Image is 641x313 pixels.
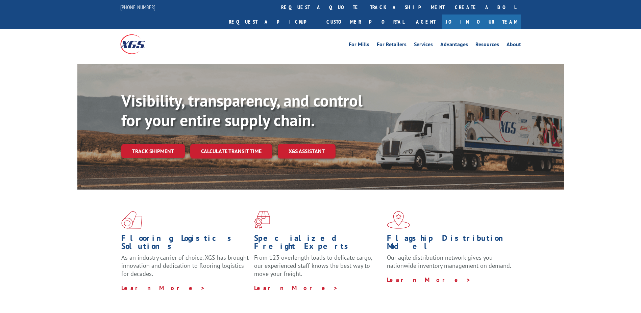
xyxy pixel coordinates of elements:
img: xgs-icon-flagship-distribution-model-red [387,211,410,229]
h1: Flooring Logistics Solutions [121,234,249,254]
h1: Flagship Distribution Model [387,234,515,254]
a: About [507,42,521,49]
b: Visibility, transparency, and control for your entire supply chain. [121,90,363,131]
a: Learn More > [121,284,205,292]
img: xgs-icon-total-supply-chain-intelligence-red [121,211,142,229]
a: [PHONE_NUMBER] [120,4,155,10]
a: Learn More > [254,284,338,292]
a: XGS ASSISTANT [278,144,336,159]
a: Customer Portal [321,15,409,29]
a: Advantages [440,42,468,49]
img: xgs-icon-focused-on-flooring-red [254,211,270,229]
span: Our agile distribution network gives you nationwide inventory management on demand. [387,254,511,269]
a: Join Our Team [442,15,521,29]
span: As an industry carrier of choice, XGS has brought innovation and dedication to flooring logistics... [121,254,249,278]
a: Services [414,42,433,49]
a: For Retailers [377,42,406,49]
h1: Specialized Freight Experts [254,234,382,254]
a: Track shipment [121,144,185,158]
a: Agent [409,15,442,29]
a: Request a pickup [224,15,321,29]
a: Calculate transit time [190,144,272,159]
a: For Mills [349,42,369,49]
a: Resources [475,42,499,49]
p: From 123 overlength loads to delicate cargo, our experienced staff knows the best way to move you... [254,254,382,284]
a: Learn More > [387,276,471,284]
